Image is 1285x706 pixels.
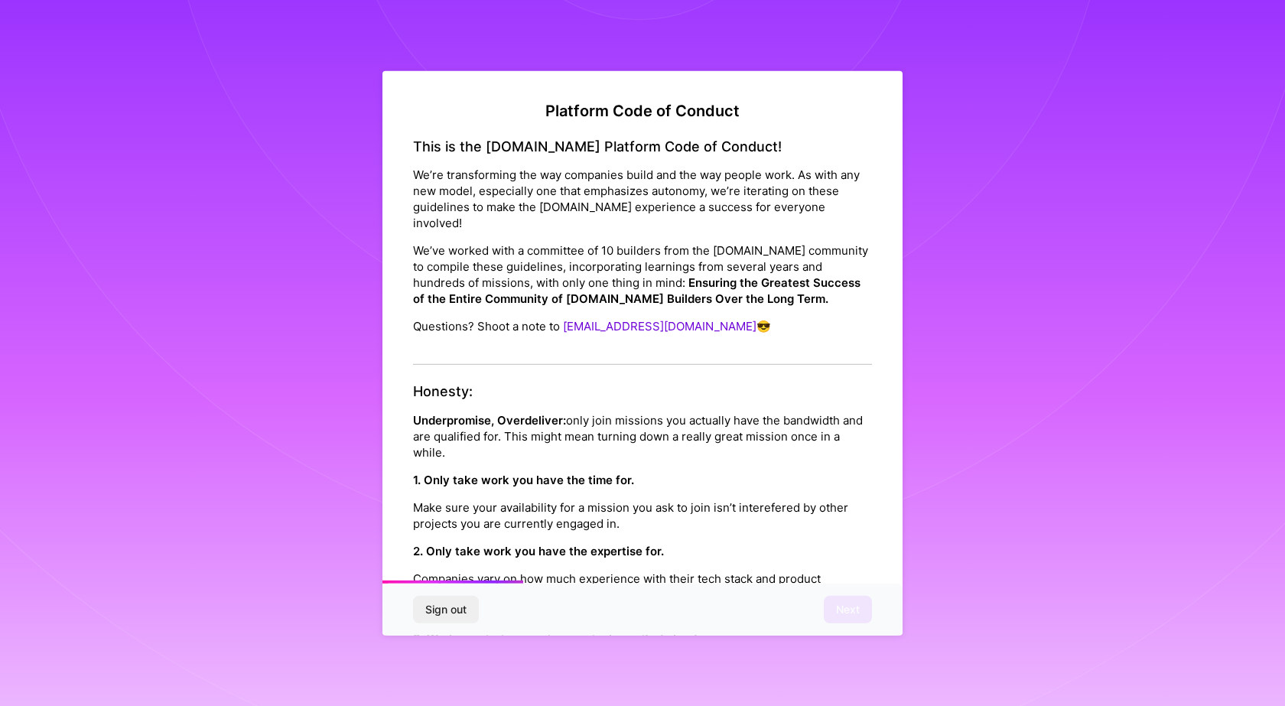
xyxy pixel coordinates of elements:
[413,138,872,155] h4: This is the [DOMAIN_NAME] Platform Code of Conduct!
[413,412,872,460] p: only join missions you actually have the bandwidth and are qualified for. This might mean turning...
[413,596,479,623] button: Sign out
[413,543,664,558] strong: 2. Only take work you have the expertise for.
[413,101,872,119] h2: Platform Code of Conduct
[413,318,872,334] p: Questions? Shoot a note to 😎
[413,570,872,618] p: Companies vary on how much experience with their tech stack and product requirements they’ll expe...
[413,412,566,427] strong: Underpromise, Overdeliver:
[413,472,634,486] strong: 1. Only take work you have the time for.
[413,499,872,531] p: Make sure your availability for a mission you ask to join isn’t interefered by other projects you...
[413,275,860,306] strong: Ensuring the Greatest Success of the Entire Community of [DOMAIN_NAME] Builders Over the Long Term.
[413,167,872,231] p: We’re transforming the way companies build and the way people work. As with any new model, especi...
[413,242,872,307] p: We’ve worked with a committee of 10 builders from the [DOMAIN_NAME] community to compile these gu...
[563,319,756,333] a: [EMAIL_ADDRESS][DOMAIN_NAME]
[413,383,872,400] h4: Honesty:
[425,602,467,617] span: Sign out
